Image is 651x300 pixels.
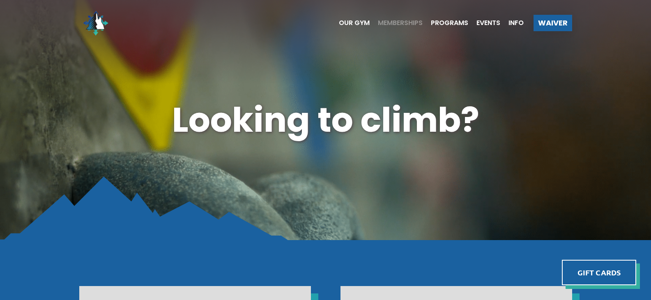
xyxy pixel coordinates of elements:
[378,20,423,26] span: Memberships
[508,20,524,26] span: Info
[476,20,500,26] span: Events
[534,15,572,31] a: Waiver
[468,20,500,26] a: Events
[79,96,572,144] h1: Looking to climb?
[500,20,524,26] a: Info
[339,20,370,26] span: Our Gym
[423,20,468,26] a: Programs
[370,20,423,26] a: Memberships
[431,20,468,26] span: Programs
[538,19,568,27] span: Waiver
[79,7,112,39] img: North Wall Logo
[331,20,370,26] a: Our Gym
